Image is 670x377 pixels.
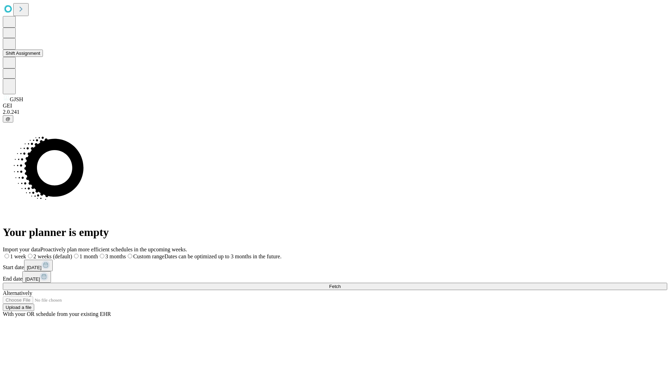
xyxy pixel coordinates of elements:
[33,253,72,259] span: 2 weeks (default)
[3,283,667,290] button: Fetch
[3,103,667,109] div: GEI
[22,271,51,283] button: [DATE]
[24,260,53,271] button: [DATE]
[3,226,667,239] h1: Your planner is empty
[3,271,667,283] div: End date
[3,115,13,123] button: @
[3,260,667,271] div: Start date
[5,254,9,258] input: 1 week
[10,253,26,259] span: 1 week
[3,311,111,317] span: With your OR schedule from your existing EHR
[133,253,164,259] span: Custom range
[28,254,32,258] input: 2 weeks (default)
[74,254,79,258] input: 1 month
[3,246,40,252] span: Import your data
[10,96,23,102] span: GJSH
[3,290,32,296] span: Alternatively
[164,253,281,259] span: Dates can be optimized up to 3 months in the future.
[25,276,40,282] span: [DATE]
[6,116,10,121] span: @
[3,304,34,311] button: Upload a file
[40,246,187,252] span: Proactively plan more efficient schedules in the upcoming weeks.
[105,253,126,259] span: 3 months
[329,284,341,289] span: Fetch
[3,50,43,57] button: Shift Assignment
[100,254,104,258] input: 3 months
[27,265,42,270] span: [DATE]
[80,253,98,259] span: 1 month
[128,254,132,258] input: Custom rangeDates can be optimized up to 3 months in the future.
[3,109,667,115] div: 2.0.241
